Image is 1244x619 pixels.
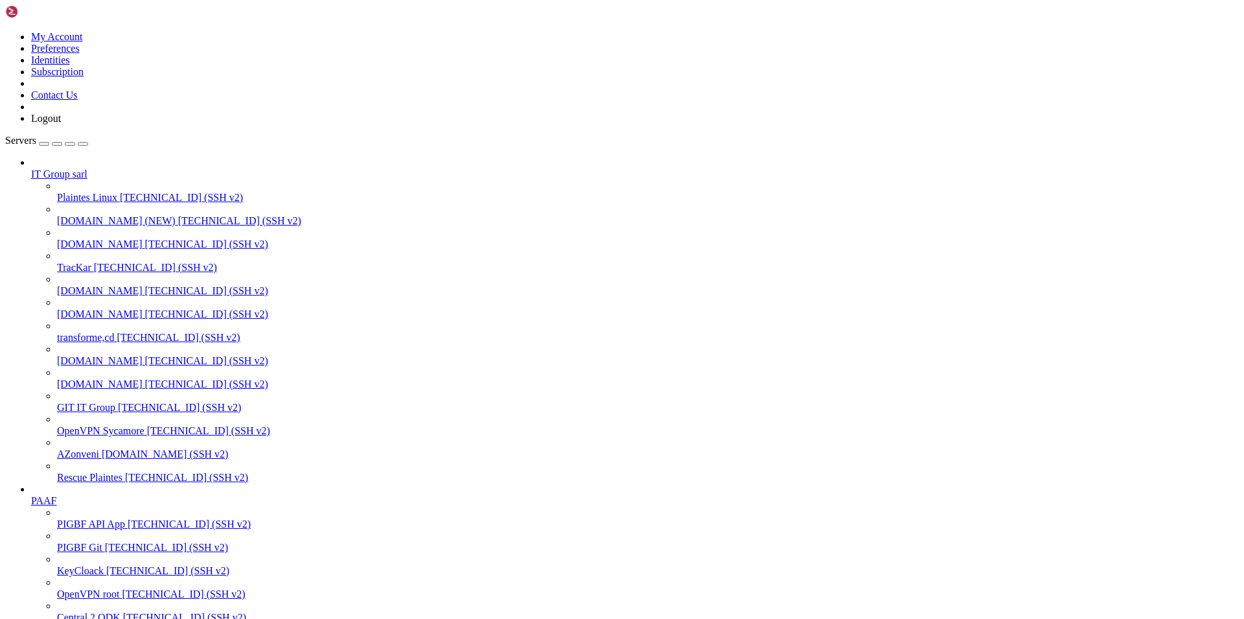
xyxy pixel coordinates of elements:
span: [TECHNICAL_ID] (SSH v2) [105,542,228,553]
span: GIT IT Group [57,402,115,413]
a: PIGBF Git [TECHNICAL_ID] (SSH v2) [57,542,1239,554]
a: Identities [31,54,70,65]
span: [DOMAIN_NAME] [57,309,143,320]
a: AZonveni [DOMAIN_NAME] (SSH v2) [57,449,1239,460]
span: [DOMAIN_NAME] (NEW) [57,215,176,226]
span: AZonveni [57,449,99,460]
a: OpenVPN Sycamore [TECHNICAL_ID] (SSH v2) [57,425,1239,437]
span: [TECHNICAL_ID] (SSH v2) [120,192,243,203]
span: OpenVPN root [57,589,119,600]
span: TracKar [57,262,91,273]
span: [TECHNICAL_ID] (SSH v2) [145,239,268,250]
span: PIGBF Git [57,542,102,553]
li: [DOMAIN_NAME] [TECHNICAL_ID] (SSH v2) [57,297,1239,320]
li: transforme,cd [TECHNICAL_ID] (SSH v2) [57,320,1239,344]
span: transforme,cd [57,332,114,343]
li: [DOMAIN_NAME] (NEW) [TECHNICAL_ID] (SSH v2) [57,204,1239,227]
a: Rescue Plaintes [TECHNICAL_ID] (SSH v2) [57,472,1239,484]
a: PAAF [31,495,1239,507]
span: [TECHNICAL_ID] (SSH v2) [147,425,270,436]
span: [TECHNICAL_ID] (SSH v2) [122,589,245,600]
li: OpenVPN Sycamore [TECHNICAL_ID] (SSH v2) [57,414,1239,437]
span: [TECHNICAL_ID] (SSH v2) [145,355,268,366]
li: [DOMAIN_NAME] [TECHNICAL_ID] (SSH v2) [57,274,1239,297]
a: KeyCloack [TECHNICAL_ID] (SSH v2) [57,565,1239,577]
span: [DOMAIN_NAME] [57,285,143,296]
span: Servers [5,135,36,146]
li: PIGBF Git [TECHNICAL_ID] (SSH v2) [57,530,1239,554]
a: [DOMAIN_NAME] [TECHNICAL_ID] (SSH v2) [57,239,1239,250]
li: OpenVPN root [TECHNICAL_ID] (SSH v2) [57,577,1239,600]
a: [DOMAIN_NAME] [TECHNICAL_ID] (SSH v2) [57,285,1239,297]
a: [DOMAIN_NAME] [TECHNICAL_ID] (SSH v2) [57,309,1239,320]
li: IT Group sarl [31,157,1239,484]
span: [DOMAIN_NAME] [57,379,143,390]
a: IT Group sarl [31,169,1239,180]
li: [DOMAIN_NAME] [TECHNICAL_ID] (SSH v2) [57,367,1239,390]
span: [TECHNICAL_ID] (SSH v2) [118,402,241,413]
span: [DOMAIN_NAME] (SSH v2) [102,449,229,460]
span: Plaintes Linux [57,192,117,203]
li: Rescue Plaintes [TECHNICAL_ID] (SSH v2) [57,460,1239,484]
span: KeyCloack [57,565,104,576]
span: PIGBF API App [57,519,125,530]
a: [DOMAIN_NAME] [TECHNICAL_ID] (SSH v2) [57,355,1239,367]
a: [DOMAIN_NAME] [TECHNICAL_ID] (SSH v2) [57,379,1239,390]
span: [DOMAIN_NAME] [57,239,143,250]
span: [DOMAIN_NAME] [57,355,143,366]
span: [TECHNICAL_ID] (SSH v2) [145,379,268,390]
a: My Account [31,31,83,42]
img: Shellngn [5,5,80,18]
li: PIGBF API App [TECHNICAL_ID] (SSH v2) [57,507,1239,530]
a: TracKar [TECHNICAL_ID] (SSH v2) [57,262,1239,274]
li: KeyCloack [TECHNICAL_ID] (SSH v2) [57,554,1239,577]
span: OpenVPN Sycamore [57,425,144,436]
li: TracKar [TECHNICAL_ID] (SSH v2) [57,250,1239,274]
a: Plaintes Linux [TECHNICAL_ID] (SSH v2) [57,192,1239,204]
a: Preferences [31,43,80,54]
span: Rescue Plaintes [57,472,122,483]
a: transforme,cd [TECHNICAL_ID] (SSH v2) [57,332,1239,344]
li: AZonveni [DOMAIN_NAME] (SSH v2) [57,437,1239,460]
a: Contact Us [31,89,78,100]
span: [TECHNICAL_ID] (SSH v2) [94,262,217,273]
span: [TECHNICAL_ID] (SSH v2) [178,215,301,226]
li: Plaintes Linux [TECHNICAL_ID] (SSH v2) [57,180,1239,204]
span: IT Group sarl [31,169,87,180]
li: GIT IT Group [TECHNICAL_ID] (SSH v2) [57,390,1239,414]
span: [TECHNICAL_ID] (SSH v2) [128,519,251,530]
span: [TECHNICAL_ID] (SSH v2) [106,565,229,576]
a: OpenVPN root [TECHNICAL_ID] (SSH v2) [57,589,1239,600]
a: Subscription [31,66,84,77]
span: [TECHNICAL_ID] (SSH v2) [125,472,248,483]
span: [TECHNICAL_ID] (SSH v2) [117,332,240,343]
a: Logout [31,113,61,124]
span: [TECHNICAL_ID] (SSH v2) [145,309,268,320]
a: GIT IT Group [TECHNICAL_ID] (SSH v2) [57,402,1239,414]
a: Servers [5,135,88,146]
a: [DOMAIN_NAME] (NEW) [TECHNICAL_ID] (SSH v2) [57,215,1239,227]
a: PIGBF API App [TECHNICAL_ID] (SSH v2) [57,519,1239,530]
span: [TECHNICAL_ID] (SSH v2) [145,285,268,296]
span: PAAF [31,495,56,506]
li: [DOMAIN_NAME] [TECHNICAL_ID] (SSH v2) [57,227,1239,250]
li: [DOMAIN_NAME] [TECHNICAL_ID] (SSH v2) [57,344,1239,367]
